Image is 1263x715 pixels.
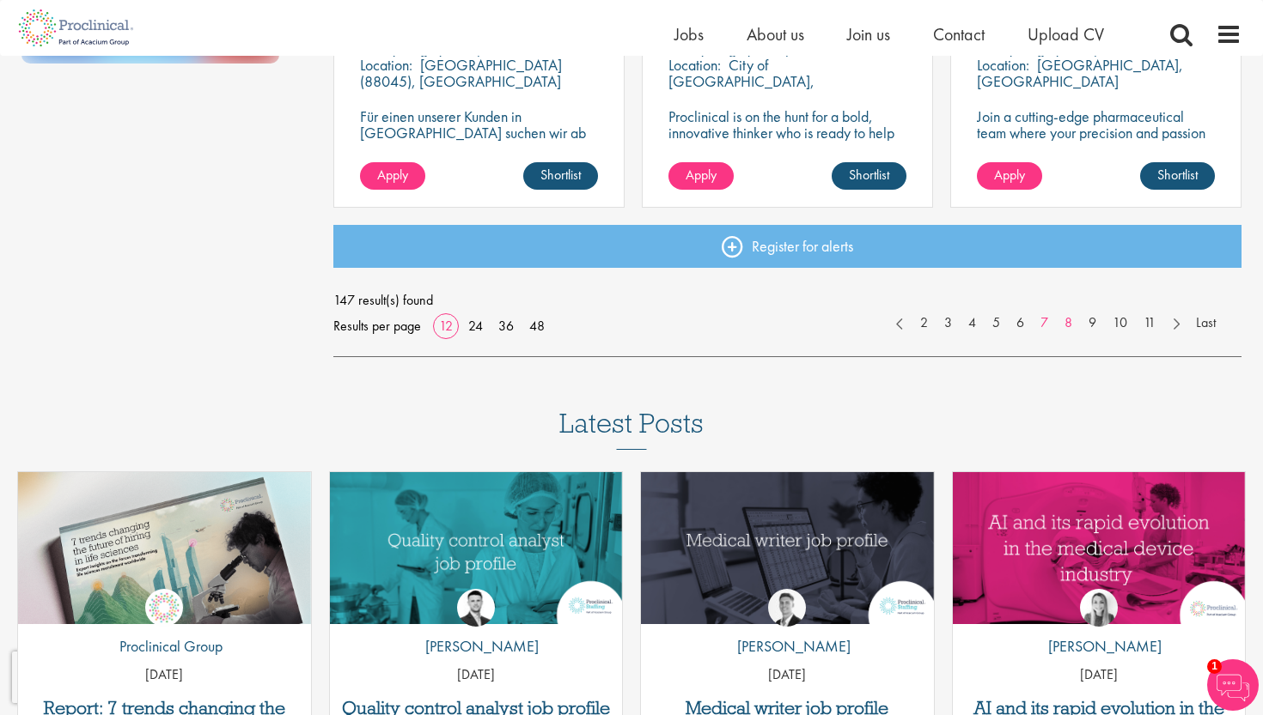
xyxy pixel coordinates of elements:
a: Contact [933,23,985,45]
a: 12 [433,317,459,335]
a: Upload CV [1028,23,1104,45]
span: Results per page [333,313,421,339]
span: Apply [994,166,1025,184]
p: [PERSON_NAME] [724,635,851,657]
a: Last [1187,313,1224,333]
img: Joshua Godden [457,589,495,627]
img: Proclinical: Life sciences hiring trends report 2025 [18,472,311,637]
a: 2 [912,313,937,333]
a: Shortlist [832,162,906,190]
a: Shortlist [1140,162,1215,190]
a: Apply [360,162,425,190]
img: Hannah Burke [1080,589,1118,627]
img: Chatbot [1207,659,1259,711]
span: Apply [377,166,408,184]
a: 4 [960,313,985,333]
a: 5 [984,313,1009,333]
a: 9 [1080,313,1105,333]
span: Location: [360,55,412,75]
p: Join a cutting-edge pharmaceutical team where your precision and passion for supply chain will he... [977,108,1215,173]
p: [DATE] [641,665,934,685]
a: 11 [1135,313,1164,333]
a: 24 [462,317,489,335]
img: quality control analyst job profile [330,472,623,624]
a: 8 [1056,313,1081,333]
p: City of [GEOGRAPHIC_DATA], [GEOGRAPHIC_DATA] [668,55,815,107]
img: AI and Its Impact on the Medical Device Industry | Proclinical [953,472,1246,624]
a: Shortlist [523,162,598,190]
a: Hannah Burke [PERSON_NAME] [1035,589,1162,666]
p: [DATE] [18,665,311,685]
span: Apply [686,166,717,184]
a: Link to a post [641,472,934,624]
a: Proclinical Group Proclinical Group [107,589,223,666]
a: 7 [1032,313,1057,333]
p: [GEOGRAPHIC_DATA] (88045), [GEOGRAPHIC_DATA] [360,55,562,91]
span: Location: [668,55,721,75]
p: Proclinical Group [107,635,223,657]
a: Link to a post [330,472,623,624]
img: Medical writer job profile [641,472,934,624]
a: Apply [977,162,1042,190]
a: Register for alerts [333,225,1242,268]
p: [DATE] [330,665,623,685]
p: [PERSON_NAME] [412,635,539,657]
img: Proclinical Group [145,589,183,627]
a: Link to a post [18,472,311,624]
a: George Watson [PERSON_NAME] [724,589,851,666]
span: 1 [1207,659,1222,674]
h3: Latest Posts [559,409,704,450]
a: 48 [523,317,551,335]
a: 10 [1104,313,1136,333]
p: [PERSON_NAME] [1035,635,1162,657]
p: Proclinical is on the hunt for a bold, innovative thinker who is ready to help push the boundarie... [668,108,906,173]
p: [GEOGRAPHIC_DATA], [GEOGRAPHIC_DATA] [977,55,1183,91]
a: Join us [847,23,890,45]
a: 3 [936,313,961,333]
p: Für einen unserer Kunden in [GEOGRAPHIC_DATA] suchen wir ab sofort einen Leitenden Systemarchitek... [360,108,598,173]
a: 36 [492,317,520,335]
span: Location: [977,55,1029,75]
p: [DATE] [953,665,1246,685]
a: Joshua Godden [PERSON_NAME] [412,589,539,666]
a: Jobs [674,23,704,45]
img: George Watson [768,589,806,627]
span: 147 result(s) found [333,288,1242,313]
a: Apply [668,162,734,190]
a: About us [747,23,804,45]
a: Link to a post [953,472,1246,624]
a: 6 [1008,313,1033,333]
